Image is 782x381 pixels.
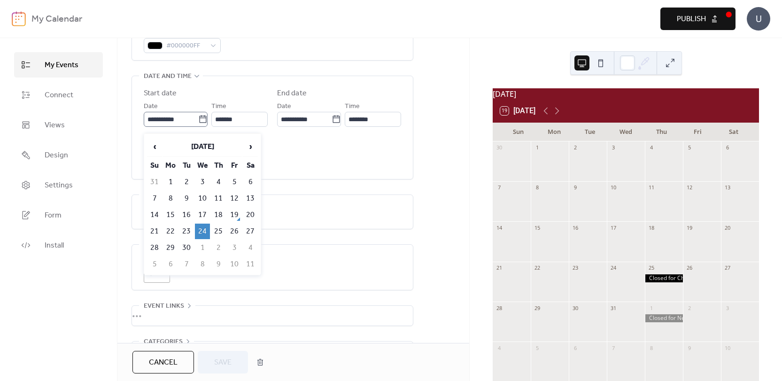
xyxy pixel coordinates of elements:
div: U [747,7,770,31]
span: Time [345,101,360,112]
td: 25 [211,224,226,239]
div: 27 [724,264,731,272]
div: 28 [496,304,503,311]
div: 4 [648,144,655,151]
td: 6 [163,257,178,272]
a: Design [14,142,103,168]
td: 17 [195,207,210,223]
a: Form [14,202,103,228]
td: 22 [163,224,178,239]
div: 21 [496,264,503,272]
th: Tu [179,158,194,173]
div: Thu [644,123,680,141]
div: 22 [534,264,541,272]
td: 2 [211,240,226,256]
td: 28 [147,240,162,256]
td: 15 [163,207,178,223]
a: Connect [14,82,103,108]
div: 29 [534,304,541,311]
div: 23 [572,264,579,272]
th: We [195,158,210,173]
div: Tue [572,123,608,141]
div: [DATE] [493,88,759,100]
div: 9 [686,344,693,351]
td: 23 [179,224,194,239]
div: 3 [724,304,731,311]
td: 14 [147,207,162,223]
div: 15 [534,224,541,231]
div: 8 [534,184,541,191]
span: Date and time [144,71,192,82]
td: 27 [243,224,258,239]
th: Su [147,158,162,173]
a: Install [14,233,103,258]
td: 3 [195,174,210,190]
div: 9 [572,184,579,191]
span: My Events [45,60,78,71]
div: 31 [610,304,617,311]
td: 7 [147,191,162,206]
td: 8 [195,257,210,272]
td: 9 [211,257,226,272]
div: 2 [572,144,579,151]
td: 19 [227,207,242,223]
td: 12 [227,191,242,206]
td: 10 [195,191,210,206]
div: 4 [496,344,503,351]
div: Sat [716,123,751,141]
span: Time [211,101,226,112]
td: 29 [163,240,178,256]
div: 5 [686,144,693,151]
button: Publish [660,8,736,30]
td: 6 [243,174,258,190]
a: Settings [14,172,103,198]
span: Views [45,120,65,131]
div: Closed for New Year's Day [645,314,683,322]
div: 3 [610,144,617,151]
span: Publish [677,14,706,25]
div: ••• [132,342,413,361]
span: Date [144,101,158,112]
div: 7 [496,184,503,191]
div: 10 [610,184,617,191]
div: 14 [496,224,503,231]
span: Connect [45,90,73,101]
td: 13 [243,191,258,206]
div: 12 [686,184,693,191]
td: 30 [179,240,194,256]
td: 9 [179,191,194,206]
div: 25 [648,264,655,272]
b: My Calendar [31,10,82,28]
th: Fr [227,158,242,173]
div: 11 [648,184,655,191]
button: Cancel [132,351,194,373]
span: Categories [144,336,183,348]
div: 20 [724,224,731,231]
td: 21 [147,224,162,239]
div: 30 [496,144,503,151]
td: 11 [243,257,258,272]
div: Start date [144,88,177,99]
td: 1 [195,240,210,256]
th: [DATE] [163,137,242,157]
div: 19 [686,224,693,231]
span: Install [45,240,64,251]
div: 16 [572,224,579,231]
div: 18 [648,224,655,231]
span: › [243,137,257,156]
div: 17 [610,224,617,231]
img: logo [12,11,26,26]
span: Settings [45,180,73,191]
div: End date [277,88,307,99]
a: My Events [14,52,103,78]
td: 24 [195,224,210,239]
td: 7 [179,257,194,272]
div: 24 [610,264,617,272]
td: 10 [227,257,242,272]
td: 11 [211,191,226,206]
span: #000000FF [166,40,206,52]
td: 2 [179,174,194,190]
span: ‹ [147,137,162,156]
span: Event links [144,301,184,312]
